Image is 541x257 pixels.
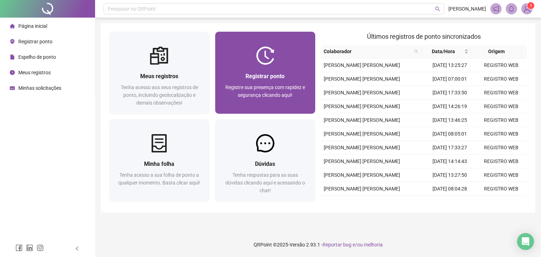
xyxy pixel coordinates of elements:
[37,244,44,251] span: instagram
[475,196,527,209] td: REGISTRO WEB
[324,172,400,178] span: [PERSON_NAME] [PERSON_NAME]
[10,86,15,90] span: schedule
[475,113,527,127] td: REGISTRO WEB
[10,70,15,75] span: clock-circle
[324,131,400,137] span: [PERSON_NAME] [PERSON_NAME]
[324,90,400,95] span: [PERSON_NAME] [PERSON_NAME]
[26,244,33,251] span: linkedin
[95,232,541,257] footer: QRPoint © 2025 - 2.93.1 -
[475,100,527,113] td: REGISTRO WEB
[508,6,515,12] span: bell
[225,84,305,98] span: Registre sua presença com rapidez e segurança clicando aqui!
[255,161,275,167] span: Dúvidas
[323,242,383,247] span: Reportar bug e/ou melhoria
[435,6,440,12] span: search
[121,84,198,106] span: Tenha acesso aos seus registros de ponto, incluindo geolocalização e demais observações!
[10,39,15,44] span: environment
[324,145,400,150] span: [PERSON_NAME] [PERSON_NAME]
[367,33,481,40] span: Últimos registros de ponto sincronizados
[413,46,420,57] span: search
[324,186,400,192] span: [PERSON_NAME] [PERSON_NAME]
[144,161,174,167] span: Minha folha
[424,155,475,168] td: [DATE] 14:14:43
[471,45,521,58] th: Origem
[475,168,527,182] td: REGISTRO WEB
[424,48,463,55] span: Data/Hora
[215,32,316,114] a: Registrar pontoRegistre sua presença com rapidez e segurança clicando aqui!
[475,58,527,72] td: REGISTRO WEB
[475,141,527,155] td: REGISTRO WEB
[10,24,15,29] span: home
[530,3,532,8] span: 1
[10,55,15,59] span: file
[140,73,178,80] span: Meus registros
[527,2,534,9] sup: Atualize o seu contato no menu Meus Dados
[475,127,527,141] td: REGISTRO WEB
[522,4,532,14] img: 78408
[517,233,534,250] div: Open Intercom Messenger
[225,172,305,193] span: Tenha respostas para as suas dúvidas clicando aqui e acessando o chat!
[18,39,52,44] span: Registrar ponto
[75,246,80,251] span: left
[324,48,411,55] span: Colaborador
[475,72,527,86] td: REGISTRO WEB
[424,168,475,182] td: [DATE] 13:27:50
[324,117,400,123] span: [PERSON_NAME] [PERSON_NAME]
[424,72,475,86] td: [DATE] 07:00:01
[493,6,499,12] span: notification
[324,104,400,109] span: [PERSON_NAME] [PERSON_NAME]
[424,86,475,100] td: [DATE] 17:33:50
[118,172,200,186] span: Tenha acesso a sua folha de ponto a qualquer momento. Basta clicar aqui!
[421,45,471,58] th: Data/Hora
[18,23,47,29] span: Página inicial
[324,76,400,82] span: [PERSON_NAME] [PERSON_NAME]
[424,58,475,72] td: [DATE] 13:25:27
[15,244,23,251] span: facebook
[475,86,527,100] td: REGISTRO WEB
[424,100,475,113] td: [DATE] 14:26:19
[245,73,285,80] span: Registrar ponto
[324,158,400,164] span: [PERSON_NAME] [PERSON_NAME]
[290,242,305,247] span: Versão
[475,155,527,168] td: REGISTRO WEB
[424,141,475,155] td: [DATE] 17:33:27
[18,54,56,60] span: Espelho de ponto
[424,182,475,196] td: [DATE] 08:04:28
[18,70,51,75] span: Meus registros
[448,5,486,13] span: [PERSON_NAME]
[18,85,61,91] span: Minhas solicitações
[324,62,400,68] span: [PERSON_NAME] [PERSON_NAME]
[424,196,475,209] td: [DATE] 17:40:08
[424,113,475,127] td: [DATE] 13:46:25
[109,32,210,114] a: Meus registrosTenha acesso aos seus registros de ponto, incluindo geolocalização e demais observa...
[414,49,418,54] span: search
[424,127,475,141] td: [DATE] 08:05:01
[475,182,527,196] td: REGISTRO WEB
[109,119,210,201] a: Minha folhaTenha acesso a sua folha de ponto a qualquer momento. Basta clicar aqui!
[215,119,316,201] a: DúvidasTenha respostas para as suas dúvidas clicando aqui e acessando o chat!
